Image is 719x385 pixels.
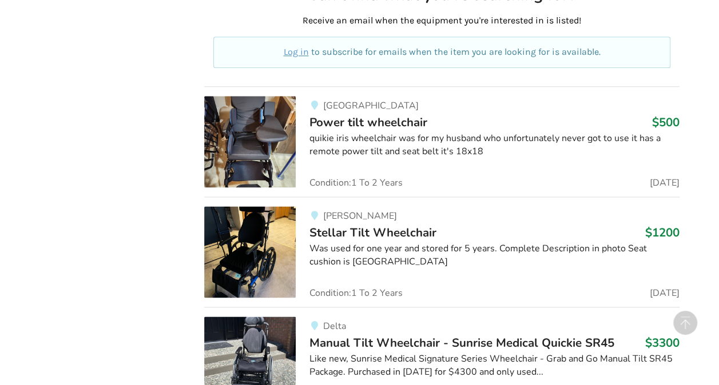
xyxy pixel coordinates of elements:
[309,178,403,187] span: Condition: 1 To 2 Years
[204,206,296,298] img: mobility-stellar tilt wheelchair
[309,288,403,298] span: Condition: 1 To 2 Years
[645,225,680,240] h3: $1200
[309,114,427,130] span: Power tilt wheelchair
[323,99,418,112] span: [GEOGRAPHIC_DATA]
[309,224,436,240] span: Stellar Tilt Wheelchair
[645,335,680,350] h3: $3300
[204,196,680,307] a: mobility-stellar tilt wheelchair [PERSON_NAME]Stellar Tilt Wheelchair$1200Was used for one year a...
[309,132,680,158] div: quikie iris wheelchair was for my husband who unfortunately never got to use it has a remote powe...
[323,210,396,222] span: [PERSON_NAME]
[650,178,680,187] span: [DATE]
[309,352,680,379] div: Like new, Sunrise Medical Signature Series Wheelchair - Grab and Go Manual Tilt SR45 Package. Pur...
[283,46,308,57] a: Log in
[650,288,680,298] span: [DATE]
[309,335,614,351] span: Manual Tilt Wheelchair - Sunrise Medical Quickie SR45
[204,96,296,187] img: mobility-power tilt wheelchair
[227,46,657,59] p: to subscribe for emails when the item you are looking for is available.
[204,86,680,196] a: mobility-power tilt wheelchair [GEOGRAPHIC_DATA]Power tilt wheelchair$500quikie iris wheelchair w...
[652,115,680,130] h3: $500
[323,320,345,332] span: Delta
[213,14,670,27] p: Receive an email when the equipment you're interested in is listed!
[309,242,680,268] div: Was used for one year and stored for 5 years. Complete Description in photo Seat cushion is [GEOG...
